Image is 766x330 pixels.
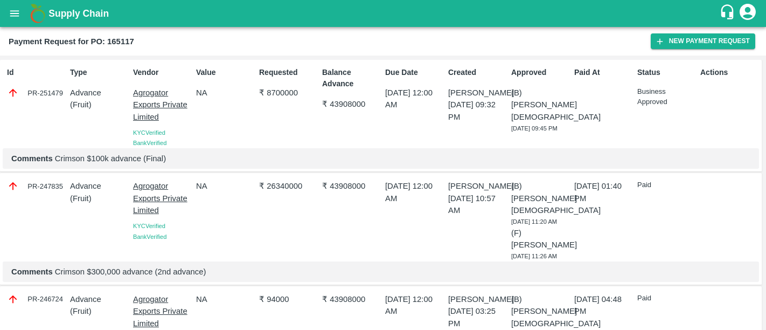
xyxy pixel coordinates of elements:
[133,129,165,136] span: KYC Verified
[259,87,318,99] p: ₹ 8700000
[448,67,507,78] p: Created
[448,99,507,123] p: [DATE] 09:32 PM
[11,153,750,164] p: Crimson $100k advance (Final)
[70,305,129,317] p: ( Fruit )
[448,192,507,217] p: [DATE] 10:57 AM
[70,192,129,204] p: ( Fruit )
[196,67,255,78] p: Value
[70,180,129,192] p: Advance
[574,67,633,78] p: Paid At
[133,293,192,329] p: Agrogator Exports Private Limited
[133,233,166,240] span: Bank Verified
[2,1,27,26] button: open drawer
[385,293,444,318] p: [DATE] 12:00 AM
[11,154,53,163] b: Comments
[259,293,318,305] p: ₹ 94000
[511,227,570,251] p: (F) [PERSON_NAME]
[7,180,66,192] div: PR-247835
[511,180,570,216] p: (B) [PERSON_NAME][DEMOGRAPHIC_DATA]
[27,3,48,24] img: logo
[322,180,381,192] p: ₹ 43908000
[511,87,570,123] p: (B) [PERSON_NAME][DEMOGRAPHIC_DATA]
[196,293,255,305] p: NA
[511,293,570,329] p: (B) [PERSON_NAME][DEMOGRAPHIC_DATA]
[738,2,757,25] div: account of current user
[651,33,755,49] button: New Payment Request
[259,67,318,78] p: Requested
[133,180,192,216] p: Agrogator Exports Private Limited
[70,87,129,99] p: Advance
[511,253,557,259] span: [DATE] 11:26 AM
[11,267,53,276] b: Comments
[70,293,129,305] p: Advance
[133,67,192,78] p: Vendor
[385,67,444,78] p: Due Date
[11,266,750,278] p: Crimson $300,000 advance (2nd advance)
[133,140,166,146] span: Bank Verified
[448,180,507,192] p: [PERSON_NAME]
[196,180,255,192] p: NA
[511,67,570,78] p: Approved
[511,218,557,225] span: [DATE] 11:20 AM
[637,67,696,78] p: Status
[511,125,558,132] span: [DATE] 09:45 PM
[637,87,696,107] p: Business Approved
[637,293,696,304] p: Paid
[196,87,255,99] p: NA
[70,67,129,78] p: Type
[448,293,507,305] p: [PERSON_NAME]
[574,180,633,204] p: [DATE] 01:40 PM
[7,67,66,78] p: Id
[448,87,507,99] p: [PERSON_NAME]
[70,99,129,111] p: ( Fruit )
[48,8,109,19] b: Supply Chain
[7,293,66,305] div: PR-246724
[700,67,759,78] p: Actions
[637,180,696,190] p: Paid
[133,87,192,123] p: Agrogator Exports Private Limited
[322,98,381,110] p: ₹ 43908000
[48,6,719,21] a: Supply Chain
[322,67,381,90] p: Balance Advance
[574,293,633,318] p: [DATE] 04:48 PM
[9,37,134,46] b: Payment Request for PO: 165117
[385,180,444,204] p: [DATE] 12:00 AM
[448,305,507,329] p: [DATE] 03:25 PM
[322,293,381,305] p: ₹ 43908000
[385,87,444,111] p: [DATE] 12:00 AM
[259,180,318,192] p: ₹ 26340000
[7,87,66,99] div: PR-251479
[133,223,165,229] span: KYC Verified
[719,4,738,23] div: customer-support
